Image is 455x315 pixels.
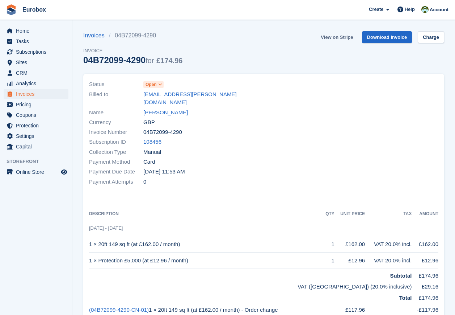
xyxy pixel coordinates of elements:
[412,269,439,280] td: £174.96
[143,90,260,107] a: [EMAIL_ADDRESS][PERSON_NAME][DOMAIN_NAME]
[412,236,439,253] td: £162.00
[89,225,123,231] span: [DATE] - [DATE]
[323,253,334,269] td: 1
[83,55,182,65] div: 04B72099-4290
[412,280,439,291] td: £29.16
[16,78,59,89] span: Analytics
[4,26,68,36] a: menu
[16,110,59,120] span: Coupons
[4,110,68,120] a: menu
[4,47,68,57] a: menu
[323,236,334,253] td: 1
[89,280,412,291] td: VAT ([GEOGRAPHIC_DATA]) (20.0% inclusive)
[143,80,164,89] a: Open
[334,236,365,253] td: £162.00
[89,253,323,269] td: 1 × Protection £5,000 (at £12.96 / month)
[4,99,68,110] a: menu
[334,208,365,220] th: Unit Price
[4,36,68,46] a: menu
[4,142,68,152] a: menu
[89,109,143,117] span: Name
[4,89,68,99] a: menu
[399,295,412,301] strong: Total
[143,168,185,176] time: 2025-10-17 10:53:33 UTC
[16,57,59,67] span: Sites
[369,6,383,13] span: Create
[4,78,68,89] a: menu
[16,89,59,99] span: Invoices
[143,128,182,136] span: 04B72099-4290
[89,178,143,186] span: Payment Attempts
[89,138,143,146] span: Subscription ID
[334,253,365,269] td: £12.96
[143,158,155,166] span: Card
[7,158,72,165] span: Storefront
[16,47,59,57] span: Subscriptions
[89,118,143,127] span: Currency
[318,31,356,43] a: View on Stripe
[4,68,68,78] a: menu
[60,168,68,176] a: Preview store
[16,120,59,131] span: Protection
[16,26,59,36] span: Home
[156,57,182,65] span: £174.96
[83,47,182,54] span: Invoice
[405,6,415,13] span: Help
[89,307,149,313] a: (04B72099-4290-CN-01)
[143,138,161,146] a: 108456
[146,81,157,88] span: Open
[89,236,323,253] td: 1 × 20ft 149 sq ft (at £162.00 / month)
[83,31,182,40] nav: breadcrumbs
[4,167,68,177] a: menu
[16,167,59,177] span: Online Store
[89,128,143,136] span: Invoice Number
[418,31,444,43] a: Charge
[390,273,412,279] strong: Subtotal
[89,80,143,89] span: Status
[365,240,412,249] div: VAT 20.0% incl.
[365,208,412,220] th: Tax
[16,68,59,78] span: CRM
[4,131,68,141] a: menu
[362,31,412,43] a: Download Invoice
[83,31,109,40] a: Invoices
[16,36,59,46] span: Tasks
[20,4,49,16] a: Eurobox
[16,131,59,141] span: Settings
[143,178,146,186] span: 0
[16,99,59,110] span: Pricing
[323,208,334,220] th: QTY
[143,148,161,156] span: Manual
[4,120,68,131] a: menu
[16,142,59,152] span: Capital
[365,257,412,265] div: VAT 20.0% incl.
[421,6,429,13] img: Lorna Russell
[89,168,143,176] span: Payment Due Date
[146,57,154,65] span: for
[6,4,17,15] img: stora-icon-8386f47178a22dfd0bd8f6a31ec36ba5ce8667c1dd55bd0f319d3a0aa187defe.svg
[89,208,323,220] th: Description
[412,253,439,269] td: £12.96
[430,6,448,13] span: Account
[412,291,439,302] td: £174.96
[89,158,143,166] span: Payment Method
[89,148,143,156] span: Collection Type
[89,90,143,107] span: Billed to
[143,109,188,117] a: [PERSON_NAME]
[143,118,155,127] span: GBP
[412,208,439,220] th: Amount
[4,57,68,67] a: menu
